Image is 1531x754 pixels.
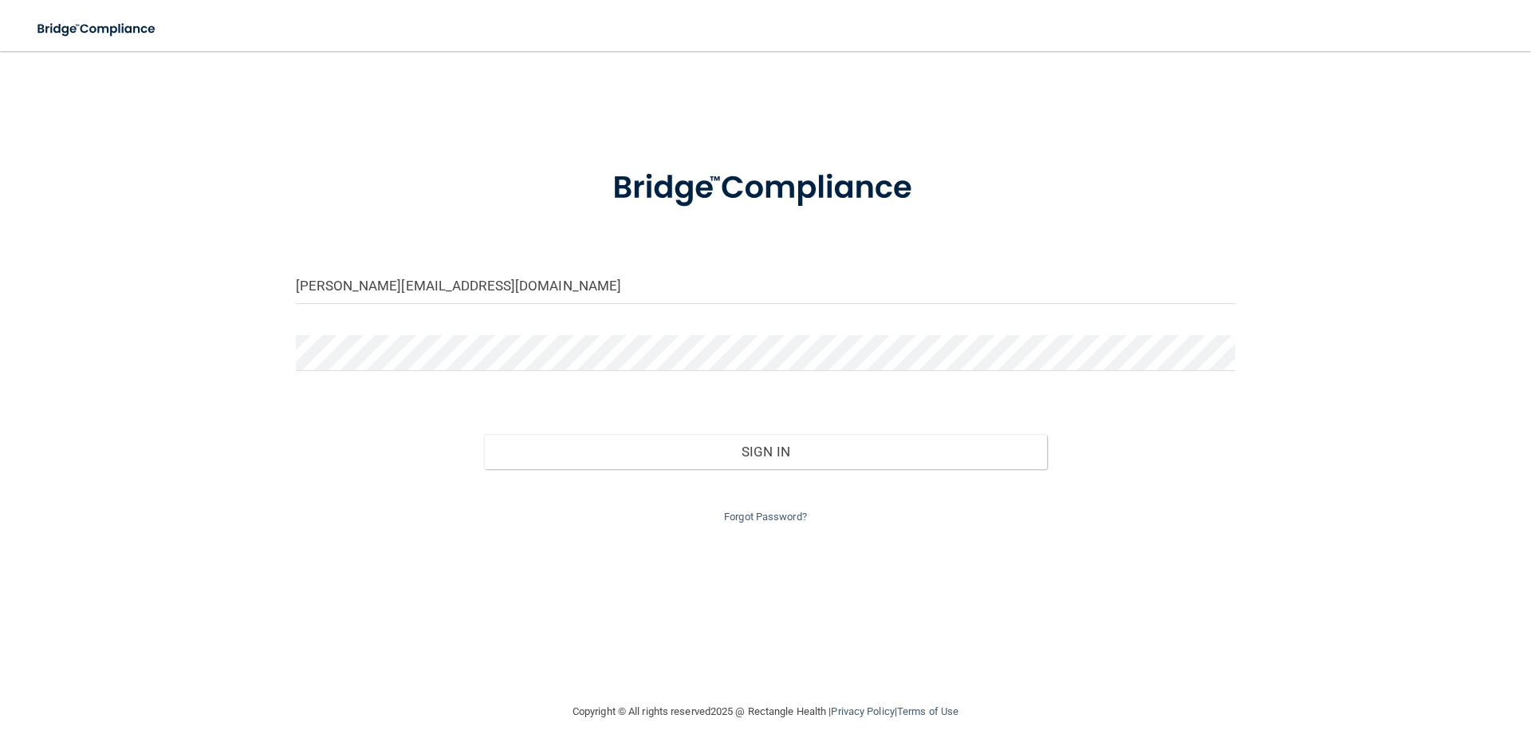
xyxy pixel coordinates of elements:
input: Email [296,268,1235,304]
img: bridge_compliance_login_screen.278c3ca4.svg [580,147,951,230]
button: Sign In [484,434,1048,469]
div: Copyright © All rights reserved 2025 @ Rectangle Health | | [474,686,1057,737]
iframe: Drift Widget Chat Controller [1255,641,1512,705]
a: Terms of Use [897,705,958,717]
img: bridge_compliance_login_screen.278c3ca4.svg [24,13,171,45]
a: Forgot Password? [724,511,807,523]
a: Privacy Policy [831,705,894,717]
